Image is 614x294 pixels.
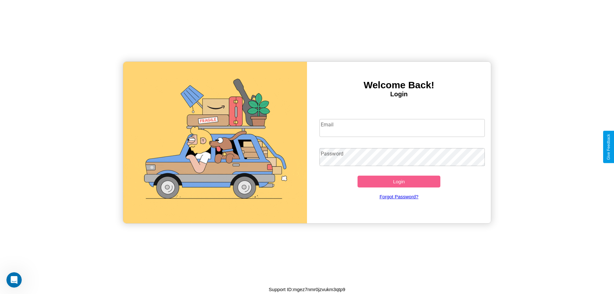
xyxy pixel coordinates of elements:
[316,187,482,206] a: Forgot Password?
[6,272,22,288] iframe: Intercom live chat
[606,134,611,160] div: Give Feedback
[269,285,345,294] p: Support ID: mgez7nmr0jzvukm3qtp9
[123,62,307,223] img: gif
[307,91,491,98] h4: Login
[307,80,491,91] h3: Welcome Back!
[358,176,440,187] button: Login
